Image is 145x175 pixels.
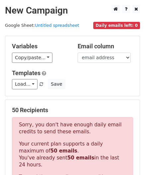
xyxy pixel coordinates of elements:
p: Sorry, you don't have enough daily email credits to send these emails. [19,121,126,135]
a: Untitled spreadsheet [35,23,79,28]
strong: 50 emails [67,155,94,161]
a: Load... [12,79,37,89]
iframe: Chat Widget [112,143,145,175]
a: Templates [12,69,40,76]
button: Save [48,79,65,89]
strong: 50 emails [50,148,77,154]
a: Daily emails left: 0 [93,23,140,28]
p: Your current plan supports a daily maximum of . You've already sent in the last 24 hours. [19,141,126,168]
h5: Variables [12,43,68,50]
h5: 50 Recipients [12,107,133,114]
span: Daily emails left: 0 [93,22,140,29]
h5: Email column [78,43,133,50]
small: Google Sheet: [5,23,79,28]
a: Copy/paste... [12,53,52,63]
h2: New Campaign [5,5,140,16]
